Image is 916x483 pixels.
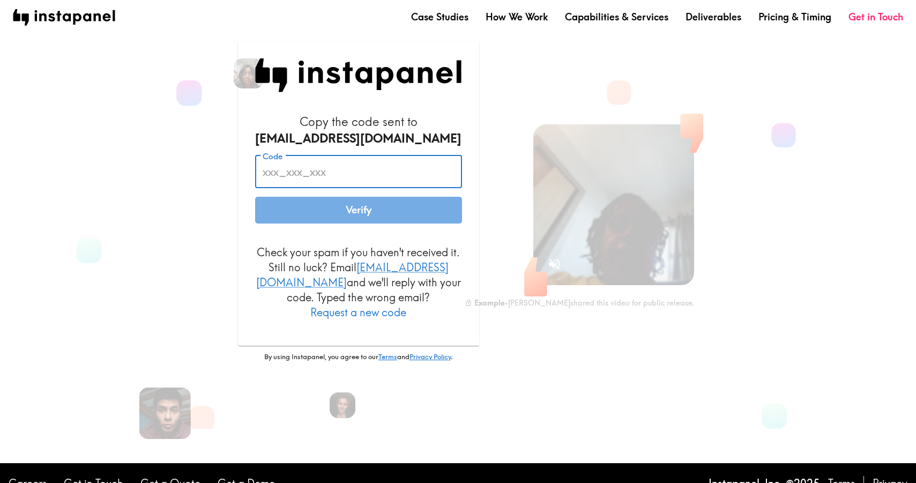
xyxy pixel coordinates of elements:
[543,252,566,276] button: Sound is off
[565,10,668,24] a: Capabilities & Services
[256,261,449,289] a: [EMAIL_ADDRESS][DOMAIN_NAME]
[330,392,355,418] img: Giannina
[255,58,462,92] img: Instapanel
[486,10,548,24] a: How We Work
[758,10,831,24] a: Pricing & Timing
[474,298,504,308] b: Example
[310,305,406,320] button: Request a new code
[234,58,264,88] img: Heena
[255,114,462,147] h6: Copy the code sent to
[465,298,694,308] div: - [PERSON_NAME] shared this video for public release.
[255,245,462,320] p: Check your spam if you haven't received it. Still no luck? Email and we'll reply with your code. ...
[13,9,115,26] img: instapanel
[255,197,462,224] button: Verify
[139,388,190,439] img: Alfredo
[686,10,741,24] a: Deliverables
[238,352,479,362] p: By using Instapanel, you agree to our and .
[848,10,903,24] a: Get in Touch
[411,10,468,24] a: Case Studies
[409,352,451,361] a: Privacy Policy
[263,151,282,162] label: Code
[255,130,462,147] div: [EMAIL_ADDRESS][DOMAIN_NAME]
[378,352,397,361] a: Terms
[255,155,462,189] input: xxx_xxx_xxx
